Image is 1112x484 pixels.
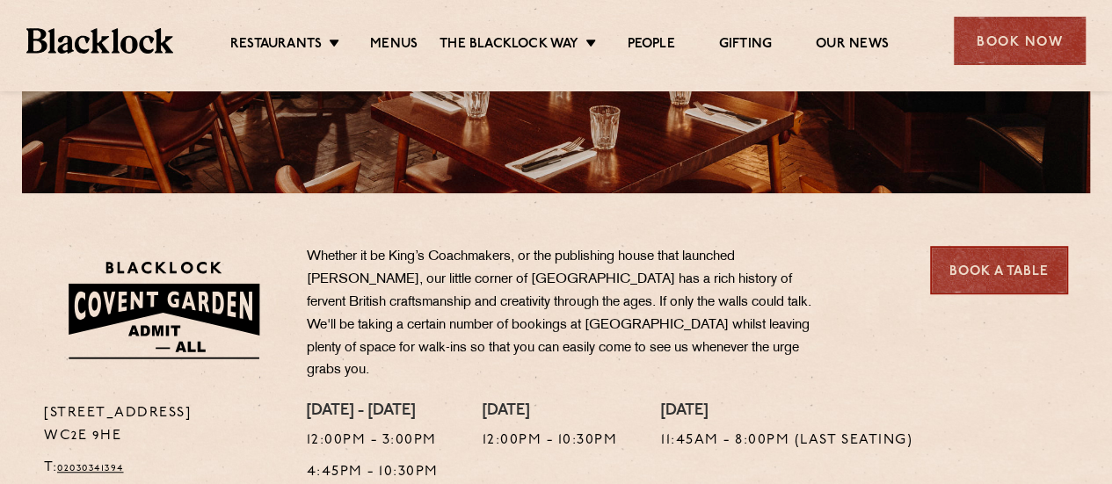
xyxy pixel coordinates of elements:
p: [STREET_ADDRESS] WC2E 9HE [44,402,280,448]
a: The Blacklock Way [440,36,578,55]
a: Restaurants [230,36,322,55]
p: 12:00pm - 3:00pm [307,430,439,452]
p: T: [44,457,280,480]
h4: [DATE] [483,402,618,422]
a: Our News [816,36,889,55]
p: Whether it be King’s Coachmakers, or the publishing house that launched [PERSON_NAME], our little... [307,246,825,382]
div: Book Now [954,17,1086,65]
h4: [DATE] [661,402,912,422]
a: Book a Table [930,246,1068,294]
img: BL_Textured_Logo-footer-cropped.svg [26,28,173,53]
a: Menus [370,36,418,55]
a: Gifting [719,36,772,55]
p: 4:45pm - 10:30pm [307,461,439,484]
a: People [627,36,674,55]
a: 02030341394 [57,463,124,473]
p: 11:45am - 8:00pm (Last Seating) [661,430,912,452]
p: 12:00pm - 10:30pm [483,430,618,452]
img: BLA_1470_CoventGarden_Website_Solid.svg [44,246,280,373]
h4: [DATE] - [DATE] [307,402,439,422]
